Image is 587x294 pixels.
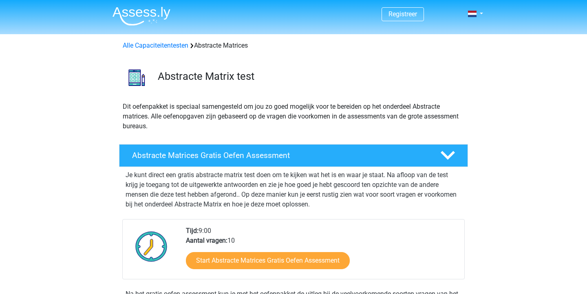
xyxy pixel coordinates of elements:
[186,252,350,269] a: Start Abstracte Matrices Gratis Oefen Assessment
[180,226,464,279] div: 9:00 10
[123,102,464,131] p: Dit oefenpakket is speciaal samengesteld om jou zo goed mogelijk voor te bereiden op het onderdee...
[132,151,427,160] h4: Abstracte Matrices Gratis Oefen Assessment
[116,144,471,167] a: Abstracte Matrices Gratis Oefen Assessment
[126,170,461,209] p: Je kunt direct een gratis abstracte matrix test doen om te kijken wat het is en waar je staat. Na...
[123,42,188,49] a: Alle Capaciteitentesten
[186,227,199,235] b: Tijd:
[113,7,170,26] img: Assessly
[158,70,461,83] h3: Abstracte Matrix test
[388,10,417,18] a: Registreer
[119,60,154,95] img: abstracte matrices
[186,237,227,244] b: Aantal vragen:
[131,226,172,267] img: Klok
[119,41,468,50] div: Abstracte Matrices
